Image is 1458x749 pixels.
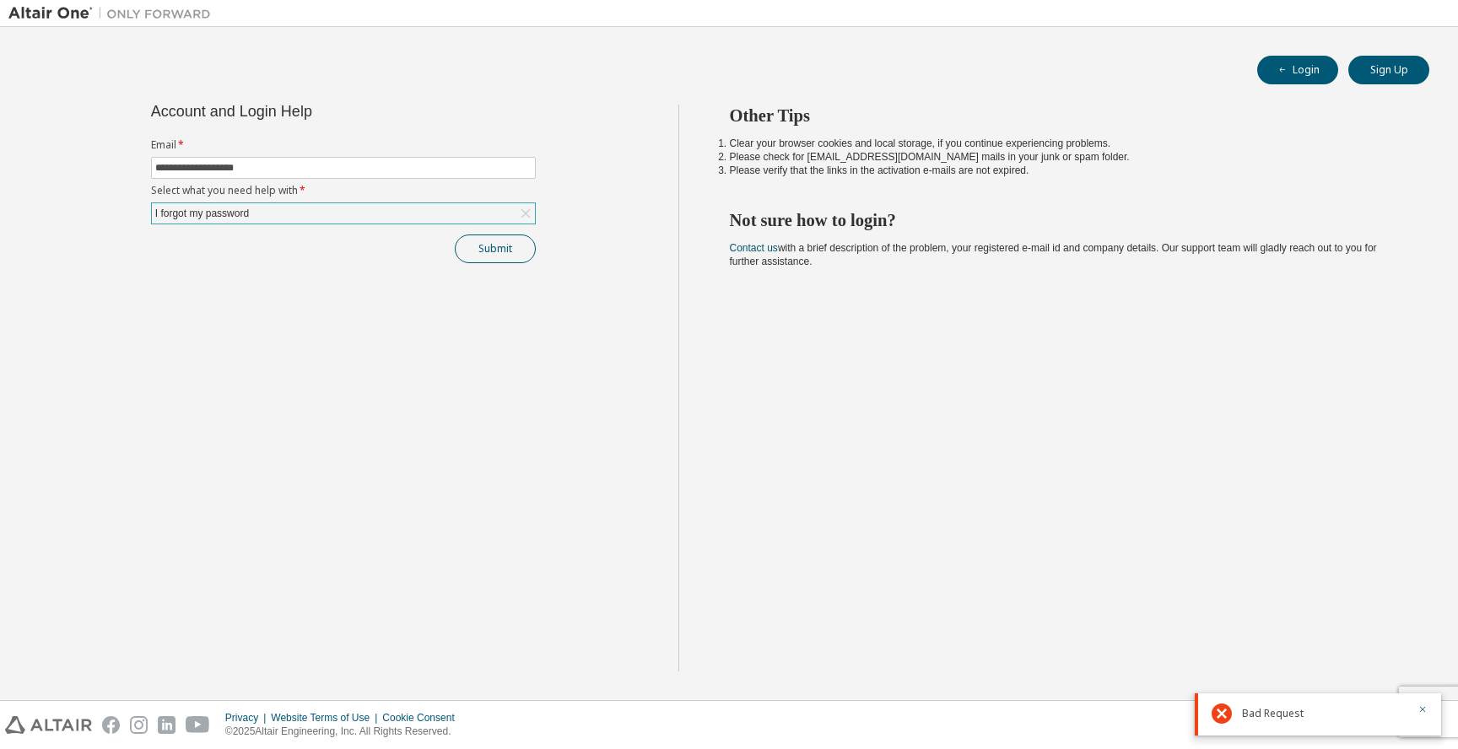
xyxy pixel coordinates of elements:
label: Email [151,138,536,152]
span: with a brief description of the problem, your registered e-mail id and company details. Our suppo... [730,242,1377,267]
img: youtube.svg [186,716,210,734]
img: instagram.svg [130,716,148,734]
img: altair_logo.svg [5,716,92,734]
div: Cookie Consent [382,711,464,725]
li: Please check for [EMAIL_ADDRESS][DOMAIN_NAME] mails in your junk or spam folder. [730,150,1400,164]
div: Website Terms of Use [271,711,382,725]
li: Please verify that the links in the activation e-mails are not expired. [730,164,1400,177]
button: Sign Up [1348,56,1429,84]
li: Clear your browser cookies and local storage, if you continue experiencing problems. [730,137,1400,150]
h2: Not sure how to login? [730,209,1400,231]
img: linkedin.svg [158,716,175,734]
img: facebook.svg [102,716,120,734]
div: Privacy [225,711,271,725]
a: Contact us [730,242,778,254]
span: Bad Request [1242,707,1304,720]
div: I forgot my password [153,204,251,223]
button: Submit [455,234,536,263]
div: Account and Login Help [151,105,459,118]
div: I forgot my password [152,203,535,224]
img: Altair One [8,5,219,22]
button: Login [1257,56,1338,84]
label: Select what you need help with [151,184,536,197]
h2: Other Tips [730,105,1400,127]
p: © 2025 Altair Engineering, Inc. All Rights Reserved. [225,725,465,739]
